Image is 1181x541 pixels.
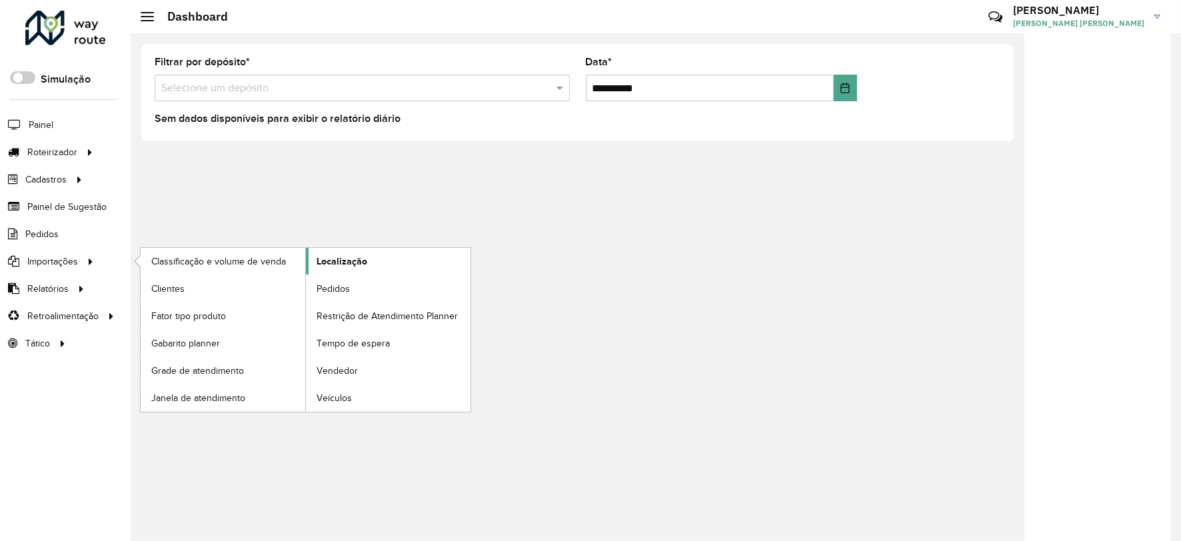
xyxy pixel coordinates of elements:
[141,384,305,411] a: Janela de atendimento
[981,3,1010,31] a: Contato Rápido
[317,309,458,323] span: Restrição de Atendimento Planner
[27,255,78,269] span: Importações
[25,173,67,187] span: Cadastros
[306,275,471,302] a: Pedidos
[141,275,305,302] a: Clientes
[306,302,471,329] a: Restrição de Atendimento Planner
[27,282,69,296] span: Relatórios
[151,364,244,378] span: Grade de atendimento
[306,330,471,356] a: Tempo de espera
[834,75,856,101] button: Choose Date
[141,302,305,329] a: Fator tipo produto
[155,111,401,127] label: Sem dados disponíveis para exibir o relatório diário
[1013,17,1144,29] span: [PERSON_NAME] [PERSON_NAME]
[27,200,107,214] span: Painel de Sugestão
[41,71,91,87] label: Simulação
[151,391,245,405] span: Janela de atendimento
[151,336,220,350] span: Gabarito planner
[151,282,185,296] span: Clientes
[25,336,50,350] span: Tático
[25,227,59,241] span: Pedidos
[317,364,358,378] span: Vendedor
[317,391,352,405] span: Veículos
[141,330,305,356] a: Gabarito planner
[306,384,471,411] a: Veículos
[151,309,226,323] span: Fator tipo produto
[317,282,350,296] span: Pedidos
[141,357,305,384] a: Grade de atendimento
[154,9,228,24] h2: Dashboard
[27,309,99,323] span: Retroalimentação
[155,54,250,70] label: Filtrar por depósito
[151,255,286,269] span: Classificação e volume de venda
[306,248,471,274] a: Localização
[141,248,305,274] a: Classificação e volume de venda
[317,255,367,269] span: Localização
[586,54,612,70] label: Data
[29,118,53,132] span: Painel
[317,336,390,350] span: Tempo de espera
[27,145,77,159] span: Roteirizador
[1013,4,1144,17] h3: [PERSON_NAME]
[306,357,471,384] a: Vendedor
